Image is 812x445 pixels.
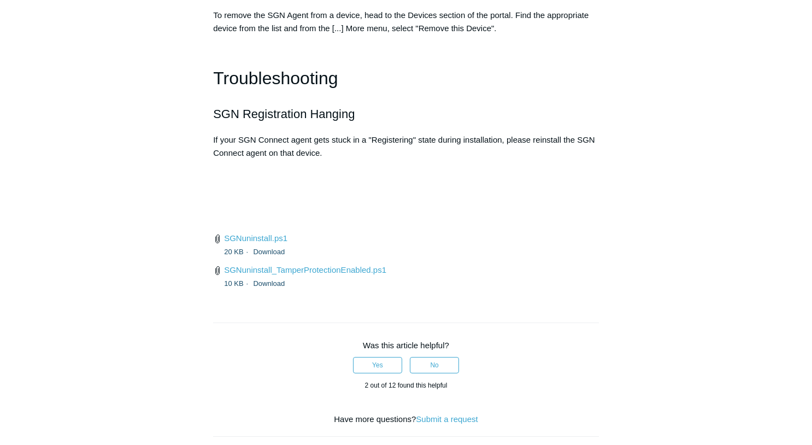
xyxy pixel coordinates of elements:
[365,382,448,389] span: 2 out of 12 found this helpful
[213,65,599,92] h1: Troubleshooting
[253,248,285,256] a: Download
[363,341,449,350] span: Was this article helpful?
[224,248,251,256] span: 20 KB
[224,233,287,243] a: SGNuninstall.ps1
[224,279,251,288] span: 10 KB
[213,135,595,157] span: If your SGN Connect agent gets stuck in a "Registering" state during installation, please reinsta...
[224,265,386,274] a: SGNuninstall_TamperProtectionEnabled.ps1
[253,279,285,288] a: Download
[213,10,589,33] span: To remove the SGN Agent from a device, head to the Devices section of the portal. Find the approp...
[410,357,459,373] button: This article was not helpful
[353,357,402,373] button: This article was helpful
[213,104,599,124] h2: SGN Registration Hanging
[213,413,599,426] div: Have more questions?
[416,414,478,424] a: Submit a request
